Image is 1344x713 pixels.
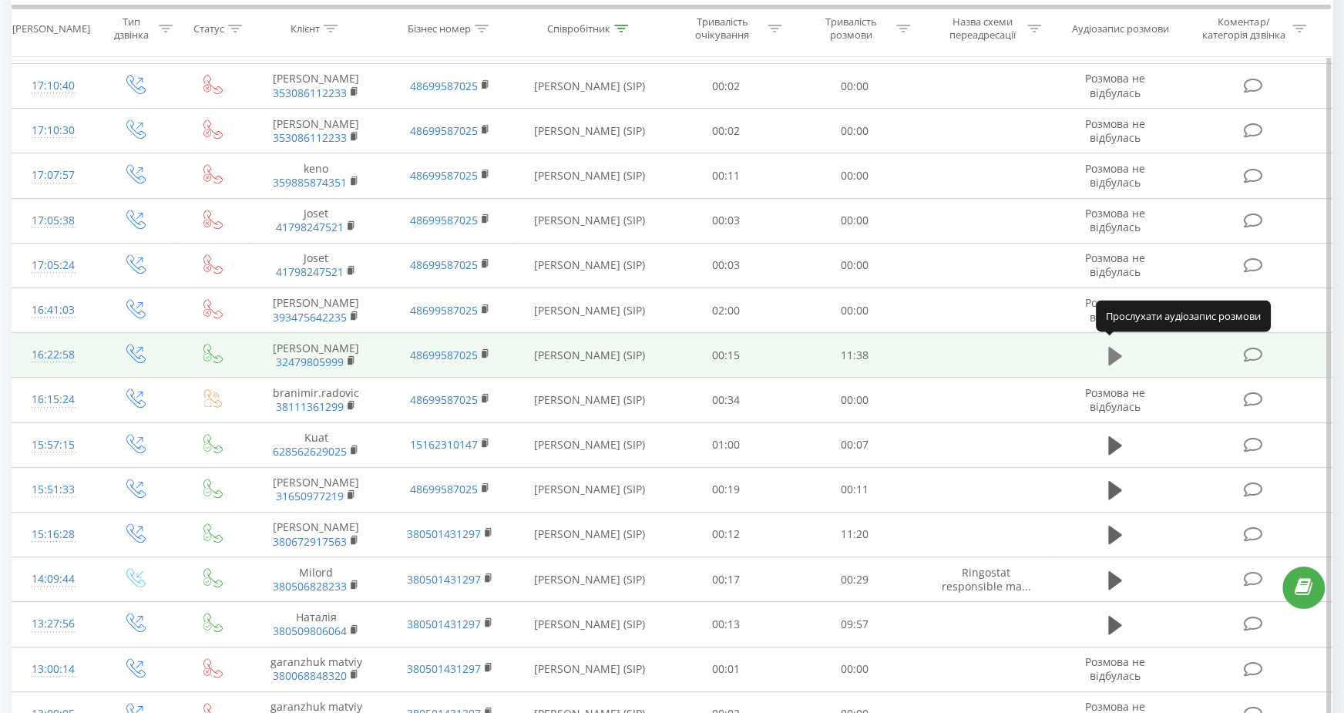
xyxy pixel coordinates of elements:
[273,534,347,549] a: 380672917563
[661,422,790,467] td: 01:00
[193,22,224,35] div: Статус
[28,564,79,594] div: 14:09:44
[28,206,79,236] div: 17:05:38
[249,602,383,647] td: Наталія
[28,609,79,639] div: 13:27:56
[410,303,478,318] a: 48699587025
[517,153,661,198] td: [PERSON_NAME] (SIP)
[661,198,790,243] td: 00:03
[273,175,347,190] a: 359885874351
[410,79,478,93] a: 48699587025
[407,617,481,631] a: 380501431297
[276,264,344,279] a: 41798247521
[276,220,344,234] a: 41798247521
[661,153,790,198] td: 00:11
[1198,16,1289,42] div: Коментар/категорія дзвінка
[1085,116,1145,145] span: Розмова не відбулась
[410,213,478,227] a: 48699587025
[28,71,79,101] div: 17:10:40
[791,198,919,243] td: 00:00
[791,153,919,198] td: 00:00
[661,288,790,333] td: 02:00
[517,647,661,691] td: [PERSON_NAME] (SIP)
[276,355,344,369] a: 32479805999
[791,333,919,378] td: 11:38
[661,333,790,378] td: 00:15
[1072,22,1169,35] div: Аудіозапис розмови
[249,153,383,198] td: keno
[1085,295,1145,324] span: Розмова не відбулась
[273,86,347,100] a: 353086112233
[517,422,661,467] td: [PERSON_NAME] (SIP)
[410,348,478,362] a: 48699587025
[249,647,383,691] td: garanzhuk matviy
[28,475,79,505] div: 15:51:33
[661,243,790,288] td: 00:03
[791,557,919,602] td: 00:29
[273,668,347,683] a: 380068848320
[517,288,661,333] td: [PERSON_NAME] (SIP)
[942,565,1031,594] span: Ringostat responsible ma...
[28,520,79,550] div: 15:16:28
[249,557,383,602] td: Milord
[941,16,1023,42] div: Назва схеми переадресації
[249,109,383,153] td: [PERSON_NAME]
[408,22,471,35] div: Бізнес номер
[28,654,79,684] div: 13:00:14
[273,444,347,459] a: 628562629025
[681,16,764,42] div: Тривалість очікування
[517,198,661,243] td: [PERSON_NAME] (SIP)
[791,378,919,422] td: 00:00
[407,661,481,676] a: 380501431297
[661,109,790,153] td: 00:02
[661,512,790,557] td: 00:12
[28,430,79,460] div: 15:57:15
[791,288,919,333] td: 00:00
[249,422,383,467] td: Kuat
[661,64,790,109] td: 00:02
[410,392,478,407] a: 48699587025
[407,572,481,587] a: 380501431297
[517,333,661,378] td: [PERSON_NAME] (SIP)
[517,243,661,288] td: [PERSON_NAME] (SIP)
[517,512,661,557] td: [PERSON_NAME] (SIP)
[291,22,320,35] div: Клієнт
[1085,385,1145,414] span: Розмова не відбулась
[1085,654,1145,683] span: Розмова не відбулась
[273,310,347,325] a: 393475642235
[517,109,661,153] td: [PERSON_NAME] (SIP)
[791,647,919,691] td: 00:00
[517,378,661,422] td: [PERSON_NAME] (SIP)
[410,257,478,272] a: 48699587025
[28,295,79,325] div: 16:41:03
[249,333,383,378] td: [PERSON_NAME]
[273,130,347,145] a: 353086112233
[249,288,383,333] td: [PERSON_NAME]
[28,385,79,415] div: 16:15:24
[410,437,478,452] a: 15162310147
[791,243,919,288] td: 00:00
[791,422,919,467] td: 00:07
[517,602,661,647] td: [PERSON_NAME] (SIP)
[661,602,790,647] td: 00:13
[1085,71,1145,99] span: Розмова не відбулась
[1085,206,1145,234] span: Розмова не відбулась
[273,579,347,594] a: 380506828233
[28,251,79,281] div: 17:05:24
[791,602,919,647] td: 09:57
[791,512,919,557] td: 11:20
[108,16,155,42] div: Тип дзвінка
[407,526,481,541] a: 380501431297
[276,489,344,503] a: 31650977219
[547,22,610,35] div: Співробітник
[791,109,919,153] td: 00:00
[410,168,478,183] a: 48699587025
[249,512,383,557] td: [PERSON_NAME]
[410,123,478,138] a: 48699587025
[249,378,383,422] td: branimir.radovic
[249,64,383,109] td: [PERSON_NAME]
[1085,161,1145,190] span: Розмова не відбулась
[791,64,919,109] td: 00:00
[661,378,790,422] td: 00:34
[249,198,383,243] td: Joset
